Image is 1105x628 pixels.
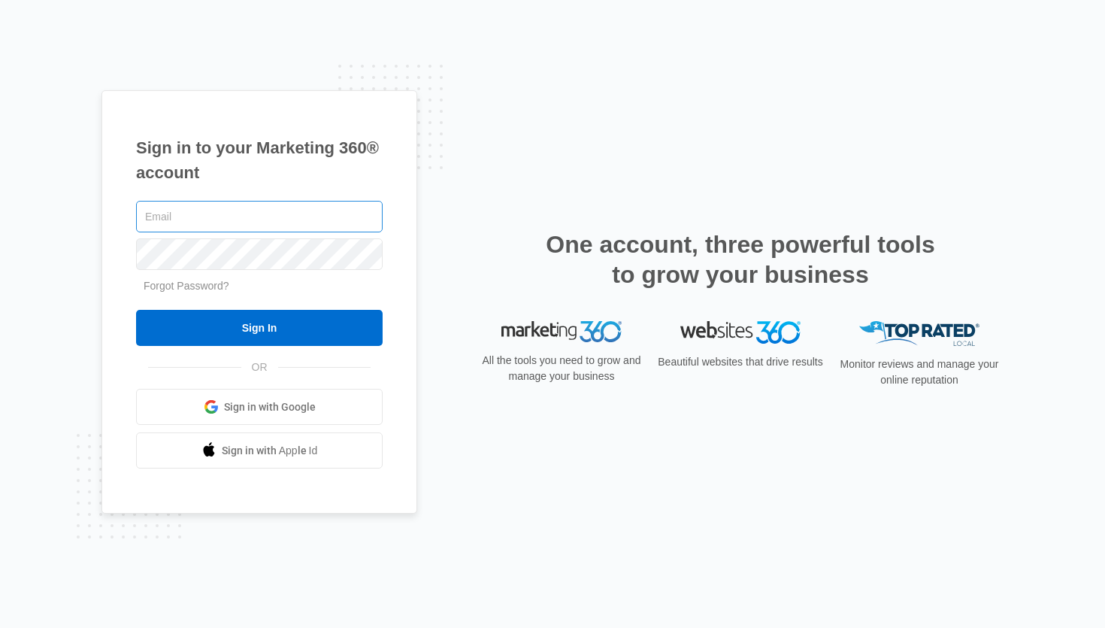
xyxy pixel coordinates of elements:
[656,354,825,370] p: Beautiful websites that drive results
[501,321,622,342] img: Marketing 360
[136,432,383,469] a: Sign in with Apple Id
[835,356,1004,388] p: Monitor reviews and manage your online reputation
[136,310,383,346] input: Sign In
[680,321,801,343] img: Websites 360
[477,353,646,384] p: All the tools you need to grow and manage your business
[136,389,383,425] a: Sign in with Google
[136,201,383,232] input: Email
[224,399,316,415] span: Sign in with Google
[136,135,383,185] h1: Sign in to your Marketing 360® account
[222,443,318,459] span: Sign in with Apple Id
[859,321,979,346] img: Top Rated Local
[241,360,278,375] span: OR
[541,229,940,290] h2: One account, three powerful tools to grow your business
[144,280,229,292] a: Forgot Password?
